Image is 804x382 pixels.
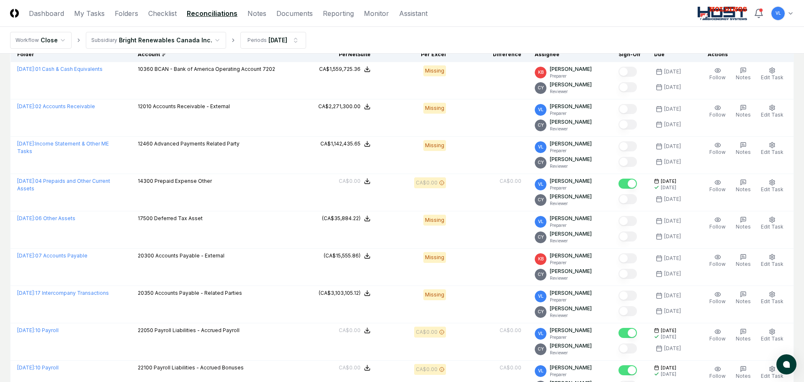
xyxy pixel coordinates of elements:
[538,330,544,337] span: VL
[399,8,428,18] a: Assistant
[339,177,371,185] button: CA$0.00
[115,8,138,18] a: Folders
[17,290,109,296] a: [DATE]:17 Intercompany Transactions
[240,32,306,49] button: Periods[DATE]
[500,327,521,334] div: CA$0.00
[618,365,637,375] button: Mark complete
[319,65,361,73] div: CA$1,559,725.36
[761,298,783,304] span: Edit Task
[74,8,105,18] a: My Tasks
[736,298,751,304] span: Notes
[550,238,592,244] p: Reviewer
[247,8,266,18] a: Notes
[550,193,592,200] p: [PERSON_NAME]
[736,261,751,267] span: Notes
[138,290,154,296] span: 20350
[138,140,153,147] span: 12460
[538,107,544,113] span: VL
[776,10,781,16] span: VL
[17,252,88,259] a: [DATE]:07 Accounts Payable
[664,83,681,91] div: [DATE]
[736,149,751,155] span: Notes
[247,36,267,44] div: Periods
[155,327,240,333] span: Payroll Liabilities - Accrued Payroll
[761,373,783,379] span: Edit Task
[550,73,592,79] p: Preparer
[319,289,371,297] button: (CA$3,103,105.12)
[664,292,681,299] div: [DATE]
[339,364,371,372] button: CA$0.00
[155,66,275,72] span: BCAN - Bank of America Operating Account 7202
[761,74,783,81] span: Edit Task
[153,103,230,109] span: Accounts Receivable - External
[709,74,726,81] span: Follow
[29,8,64,18] a: Dashboard
[17,215,75,221] a: [DATE]:06 Other Assets
[761,112,783,118] span: Edit Task
[550,200,592,207] p: Reviewer
[17,364,35,371] span: [DATE] :
[17,140,109,154] a: [DATE]:Income Statement & Other ME Tasks
[538,234,544,240] span: CY
[618,231,637,242] button: Mark complete
[664,345,681,352] div: [DATE]
[661,334,676,340] div: [DATE]
[416,328,438,336] div: CA$0.00
[154,215,203,221] span: Deferred Tax Asset
[698,7,747,20] img: Host NA Holdings logo
[761,335,783,342] span: Edit Task
[734,103,752,120] button: Notes
[550,350,592,356] p: Reviewer
[550,334,592,340] p: Preparer
[500,364,521,372] div: CA$0.00
[339,327,371,334] button: CA$0.00
[708,215,727,232] button: Follow
[618,104,637,114] button: Mark complete
[538,197,544,203] span: CY
[550,156,592,163] p: [PERSON_NAME]
[550,289,592,297] p: [PERSON_NAME]
[138,178,153,184] span: 14300
[138,364,152,371] span: 22100
[701,51,787,58] div: Actions
[10,32,306,49] nav: breadcrumb
[664,270,681,278] div: [DATE]
[550,305,592,312] p: [PERSON_NAME]
[17,103,35,109] span: [DATE] :
[416,366,438,373] div: CA$0.00
[138,103,152,109] span: 12010
[17,66,35,72] span: [DATE] :
[709,335,726,342] span: Follow
[618,343,637,353] button: Mark complete
[734,65,752,83] button: Notes
[708,65,727,83] button: Follow
[138,215,153,221] span: 17500
[550,327,592,334] p: [PERSON_NAME]
[550,140,592,148] p: [PERSON_NAME]
[618,141,637,151] button: Mark complete
[736,74,751,81] span: Notes
[664,143,681,150] div: [DATE]
[154,140,240,147] span: Advanced Payments Related Party
[538,368,544,374] span: VL
[759,177,785,195] button: Edit Task
[550,260,592,266] p: Preparer
[664,68,681,75] div: [DATE]
[709,112,726,118] span: Follow
[708,103,727,120] button: Follow
[761,223,783,230] span: Edit Task
[709,298,726,304] span: Follow
[708,140,727,158] button: Follow
[734,289,752,307] button: Notes
[709,261,726,267] span: Follow
[759,252,785,270] button: Edit Task
[709,223,726,230] span: Follow
[322,215,371,222] button: (CA$35,884.22)
[319,289,361,297] div: (CA$3,103,105.12)
[664,121,681,128] div: [DATE]
[17,215,35,221] span: [DATE] :
[550,312,592,319] p: Reviewer
[550,364,592,372] p: [PERSON_NAME]
[736,373,751,379] span: Notes
[276,8,313,18] a: Documents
